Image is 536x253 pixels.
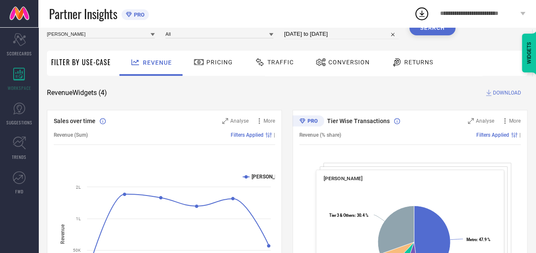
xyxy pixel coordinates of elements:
[12,154,26,160] span: TRENDS
[476,132,509,138] span: Filters Applied
[206,59,233,66] span: Pricing
[327,118,390,124] span: Tier Wise Transactions
[519,132,521,138] span: |
[476,118,494,124] span: Analyse
[329,213,355,218] tspan: Tier 3 & Others
[6,119,32,126] span: SUGGESTIONS
[468,118,474,124] svg: Zoom
[7,50,32,57] span: SCORECARDS
[54,118,96,124] span: Sales over time
[284,29,399,39] input: Select time period
[329,213,368,218] text: : 30.4 %
[222,118,228,124] svg: Zoom
[8,85,31,91] span: WORKSPACE
[47,89,107,97] span: Revenue Widgets ( 4 )
[76,216,81,221] text: 1L
[230,118,249,124] span: Analyse
[466,237,490,242] text: : 47.9 %
[49,5,117,23] span: Partner Insights
[274,132,275,138] span: |
[252,174,290,180] text: [PERSON_NAME]
[51,57,111,67] span: Filter By Use-Case
[414,6,429,21] div: Open download list
[15,188,23,195] span: FWD
[267,59,294,66] span: Traffic
[324,175,362,181] span: [PERSON_NAME]
[73,248,81,253] text: 50K
[466,237,477,242] tspan: Metro
[143,59,172,66] span: Revenue
[493,89,521,97] span: DOWNLOAD
[328,59,370,66] span: Conversion
[404,59,433,66] span: Returns
[409,21,455,35] button: Search
[132,11,145,18] span: PRO
[231,132,264,138] span: Filters Applied
[264,118,275,124] span: More
[509,118,521,124] span: More
[299,132,341,138] span: Revenue (% share)
[293,115,324,128] div: Premium
[76,185,81,190] text: 2L
[54,132,88,138] span: Revenue (Sum)
[60,224,66,244] tspan: Revenue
